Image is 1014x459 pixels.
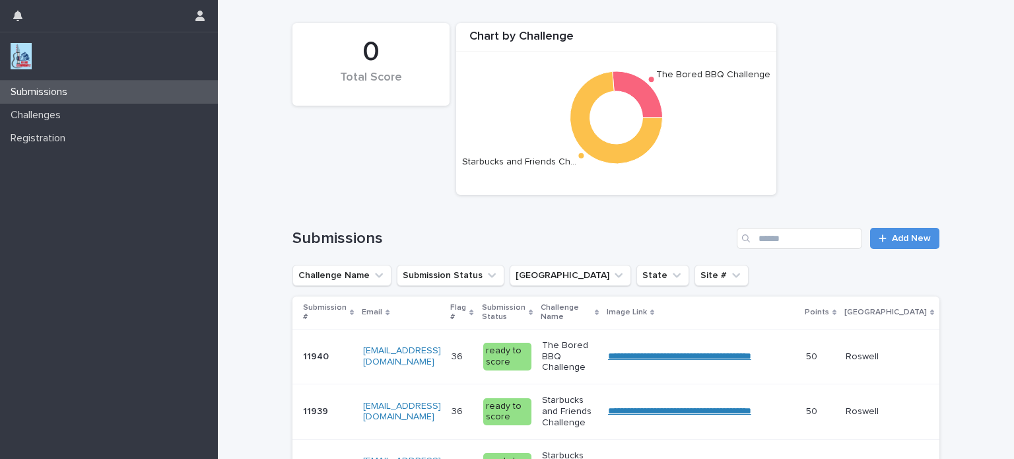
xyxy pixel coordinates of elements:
[11,43,32,69] img: jxsLJbdS1eYBI7rVAS4p
[462,157,576,166] text: Starbucks and Friends Ch…
[510,265,631,286] button: Closest City
[5,132,76,145] p: Registration
[482,300,525,325] p: Submission Status
[541,300,591,325] p: Challenge Name
[5,86,78,98] p: Submissions
[737,228,862,249] input: Search
[303,404,331,417] p: 11939
[397,265,504,286] button: Submission Status
[363,402,441,422] a: [EMAIL_ADDRESS][DOMAIN_NAME]
[844,305,927,320] p: [GEOGRAPHIC_DATA]
[315,36,427,69] div: 0
[846,351,933,363] p: Roswell
[315,71,427,98] div: Total Score
[292,229,731,248] h1: Submissions
[846,406,933,417] p: Roswell
[303,300,347,325] p: Submission #
[483,343,531,371] div: ready to score
[607,305,647,320] p: Image Link
[452,349,465,363] p: 36
[636,265,689,286] button: State
[656,69,770,79] text: The Bored BBQ Challenge
[806,349,820,363] p: 50
[363,346,441,367] a: [EMAIL_ADDRESS][DOMAIN_NAME]
[456,30,776,52] div: Chart by Challenge
[303,349,331,363] p: 11940
[542,340,597,373] p: The Bored BBQ Challenge
[5,109,71,122] p: Challenges
[806,404,820,417] p: 50
[892,234,931,243] span: Add New
[452,404,465,417] p: 36
[805,305,829,320] p: Points
[542,395,597,428] p: Starbucks and Friends Challenge
[362,305,382,320] p: Email
[450,300,466,325] p: Flag #
[292,265,391,286] button: Challenge Name
[483,398,531,426] div: ready to score
[870,228,939,249] a: Add New
[694,265,749,286] button: Site #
